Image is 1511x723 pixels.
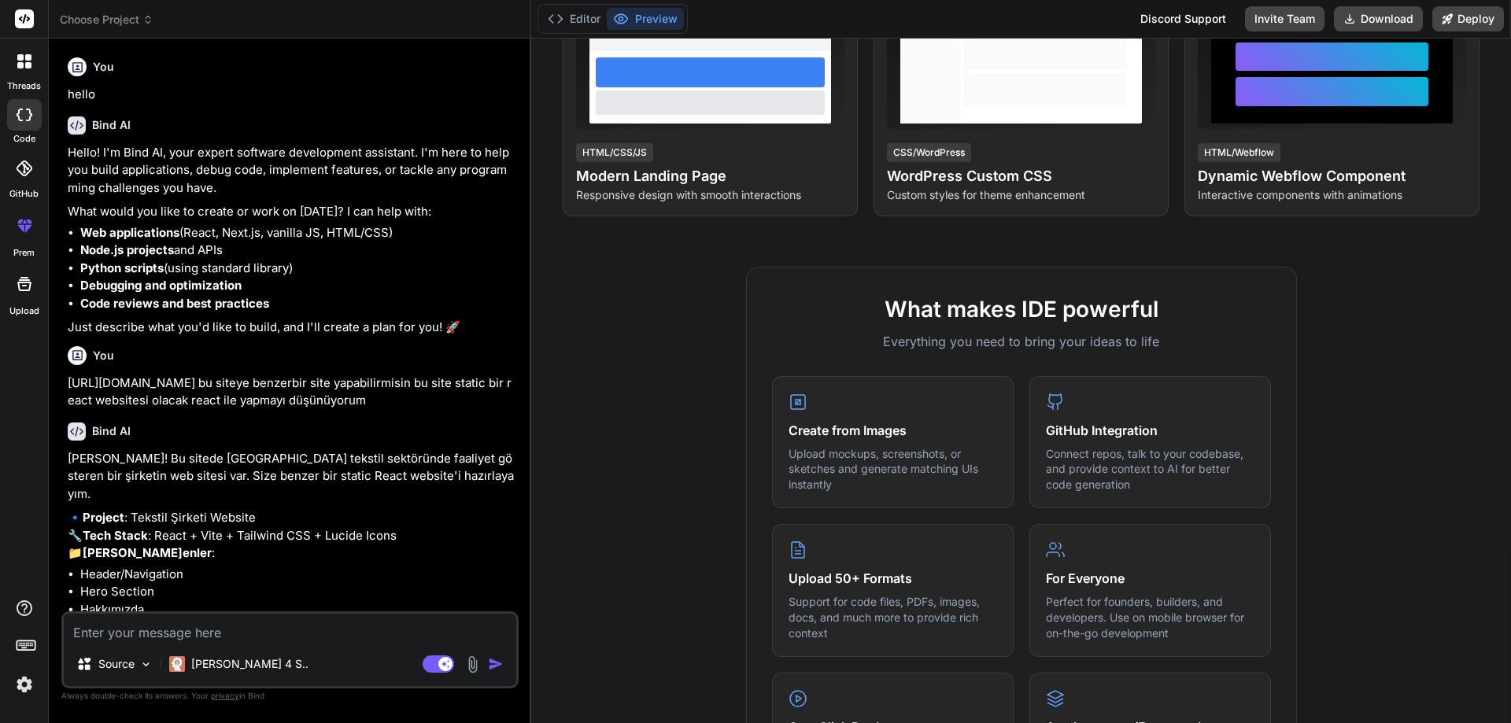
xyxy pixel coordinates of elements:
[61,688,519,703] p: Always double-check its answers. Your in Bind
[887,187,1155,203] p: Custom styles for theme enhancement
[92,117,131,133] h6: Bind AI
[789,594,997,640] p: Support for code files, PDFs, images, docs, and much more to provide rich context
[80,260,164,275] strong: Python scripts
[80,583,515,601] li: Hero Section
[80,296,269,311] strong: Code reviews and best practices
[92,423,131,439] h6: Bind AI
[139,658,153,671] img: Pick Models
[9,304,39,318] label: Upload
[576,143,653,162] div: HTML/CSS/JS
[80,242,174,257] strong: Node.js projects
[1046,569,1254,588] h4: For Everyone
[83,510,124,525] strong: Project
[887,165,1155,187] h4: WordPress Custom CSS
[1131,6,1236,31] div: Discord Support
[1432,6,1504,31] button: Deploy
[1046,594,1254,640] p: Perfect for founders, builders, and developers. Use on mobile browser for on-the-go development
[9,187,39,201] label: GitHub
[80,225,179,240] strong: Web applications
[1198,187,1466,203] p: Interactive components with animations
[576,187,844,203] p: Responsive design with smooth interactions
[789,421,997,440] h4: Create from Images
[464,655,482,673] img: attachment
[68,509,515,563] p: 🔹 : Tekstil Şirketi Website 🔧 : React + Vite + Tailwind CSS + Lucide Icons 📁 :
[541,8,607,30] button: Editor
[80,278,242,293] strong: Debugging and optimization
[1245,6,1324,31] button: Invite Team
[68,450,515,504] p: [PERSON_NAME]! Bu sitede [GEOGRAPHIC_DATA] tekstil sektöründe faaliyet gösteren bir şirketin web ...
[887,143,971,162] div: CSS/WordPress
[211,691,239,700] span: privacy
[80,224,515,242] li: (React, Next.js, vanilla JS, HTML/CSS)
[7,79,41,93] label: threads
[789,569,997,588] h4: Upload 50+ Formats
[68,144,515,197] p: Hello! I'm Bind AI, your expert software development assistant. I'm here to help you build applic...
[83,528,148,543] strong: Tech Stack
[1334,6,1423,31] button: Download
[1046,446,1254,492] p: Connect repos, talk to your codebase, and provide context to AI for better code generation
[93,59,114,75] h6: You
[1198,143,1280,162] div: HTML/Webflow
[68,319,515,337] p: Just describe what you'd like to build, and I'll create a plan for you! 🚀
[80,601,515,619] li: Hakkımızda
[772,332,1271,351] p: Everything you need to bring your ideas to life
[772,293,1271,326] h2: What makes IDE powerful
[80,242,515,260] li: and APIs
[1046,421,1254,440] h4: GitHub Integration
[68,203,515,221] p: What would you like to create or work on [DATE]? I can help with:
[1198,165,1466,187] h4: Dynamic Webflow Component
[93,348,114,363] h6: You
[789,446,997,492] p: Upload mockups, screenshots, or sketches and generate matching UIs instantly
[80,260,515,278] li: (using standard library)
[80,566,515,584] li: Header/Navigation
[13,246,35,260] label: prem
[11,671,38,698] img: settings
[83,545,212,560] strong: [PERSON_NAME]enler
[488,656,504,672] img: icon
[191,656,308,672] p: [PERSON_NAME] 4 S..
[68,86,515,104] p: hello
[607,8,684,30] button: Preview
[576,165,844,187] h4: Modern Landing Page
[60,12,153,28] span: Choose Project
[98,656,135,672] p: Source
[68,374,515,410] p: [URL][DOMAIN_NAME] bu siteye benzerbir site yapabilirmisin bu site static bir react websitesi ola...
[169,656,185,672] img: Claude 4 Sonnet
[13,132,35,146] label: code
